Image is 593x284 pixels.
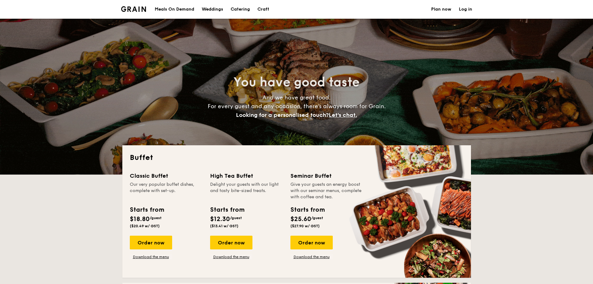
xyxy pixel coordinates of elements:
[130,181,203,200] div: Our very popular buffet dishes, complete with set-up.
[210,224,238,228] span: ($13.41 w/ GST)
[210,236,252,249] div: Order now
[290,224,320,228] span: ($27.90 w/ GST)
[130,224,160,228] span: ($20.49 w/ GST)
[130,215,150,223] span: $18.80
[130,205,164,214] div: Starts from
[290,236,333,249] div: Order now
[121,6,146,12] a: Logotype
[130,254,172,259] a: Download the menu
[290,215,311,223] span: $25.60
[210,254,252,259] a: Download the menu
[210,171,283,180] div: High Tea Buffet
[290,171,363,180] div: Seminar Buffet
[210,181,283,200] div: Delight your guests with our light and tasty bite-sized treats.
[130,236,172,249] div: Order now
[130,171,203,180] div: Classic Buffet
[290,254,333,259] a: Download the menu
[130,153,464,163] h2: Buffet
[150,216,162,220] span: /guest
[290,205,324,214] div: Starts from
[210,215,230,223] span: $12.30
[121,6,146,12] img: Grain
[210,205,244,214] div: Starts from
[230,216,242,220] span: /guest
[290,181,363,200] div: Give your guests an energy boost with our seminar menus, complete with coffee and tea.
[311,216,323,220] span: /guest
[329,112,357,118] span: Let's chat.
